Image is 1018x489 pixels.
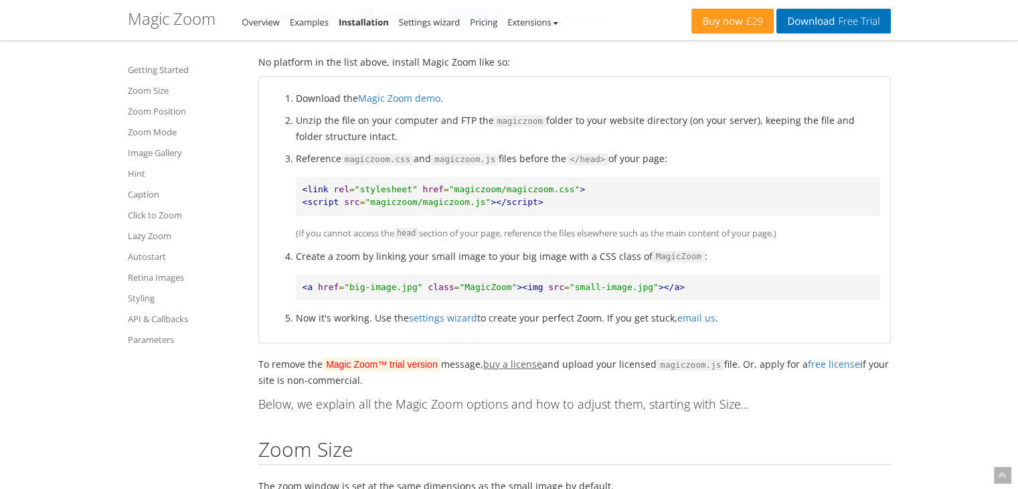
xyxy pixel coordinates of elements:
[296,90,880,106] li: Download the .
[128,269,242,285] a: Retina Images
[258,54,891,70] p: No platform in the list above, install Magic Zoom like so:
[431,153,499,165] code: magiczoom.js
[333,184,349,194] span: rel
[423,184,444,194] span: href
[494,115,546,127] code: magiczoom
[318,282,339,292] span: href
[128,207,242,223] a: Click to Zoom
[128,165,242,182] a: Hint
[517,282,543,292] span: ><img
[128,103,242,119] a: Zoom Position
[365,197,491,207] span: "magiczoom/magiczoom.js"
[128,186,242,202] a: Caption
[449,184,580,194] span: "magiczoom/magiczoom.css"
[360,197,365,207] span: =
[303,197,339,207] span: <script
[409,311,477,324] a: settings wizard
[296,249,880,265] p: Create a zoom by linking your small image to your big image with a CSS class of :
[548,282,564,292] span: src
[128,249,242,265] a: Autostart
[566,153,608,165] code: </head>
[564,282,570,292] span: =
[580,184,585,194] span: >
[355,184,418,194] span: "stylesheet"
[128,228,242,244] a: Lazy Zoom
[128,290,242,306] a: Styling
[344,282,422,292] span: "big-image.jpg"
[570,282,659,292] span: "small-image.jpg"
[349,184,355,194] span: =
[339,16,389,28] a: Installation
[491,197,543,207] span: ></script>
[808,358,860,370] a: free license
[444,184,449,194] span: =
[303,184,329,194] span: <link
[242,16,280,28] a: Overview
[339,282,344,292] span: =
[470,16,497,28] a: Pricing
[394,228,420,238] code: head
[296,151,880,241] li: Reference and files before the of your page:
[653,251,705,263] code: MagicZoom
[459,282,517,292] span: "MagicZoom"
[344,197,359,207] span: src
[341,153,414,165] code: magiczoom.css
[323,357,442,372] mark: Magic Zoom™ trial version
[128,332,242,348] a: Parameters
[128,62,242,78] a: Getting Started
[743,16,764,27] span: £29
[507,16,558,28] a: Extensions
[296,113,880,144] li: Unzip the file on your computer and FTP the folder to your website directory (on your server), ke...
[776,9,890,33] a: DownloadFree Trial
[303,282,313,292] span: <a
[399,16,460,28] a: Settings wizard
[258,438,891,465] h2: Zoom Size
[296,310,880,326] li: Now it's working. Use the to create your perfect Zoom. If you get stuck, .
[835,16,879,27] span: Free Trial
[128,145,242,161] a: Image Gallery
[657,359,724,371] code: magiczoom.js
[128,311,242,327] a: API & Callbacks
[677,311,715,324] a: email us
[258,398,891,411] h4: Below, we explain all the Magic Zoom options and how to adjust them, starting with Size...
[454,282,460,292] span: =
[128,124,242,140] a: Zoom Mode
[290,16,329,28] a: Examples
[483,358,542,370] a: buy a license
[358,92,440,104] a: Magic Zoom demo
[428,282,454,292] span: class
[659,282,685,292] span: ></a>
[691,9,774,33] a: Buy now£29
[128,10,216,27] h1: Magic Zoom
[128,82,242,98] a: Zoom Size
[258,356,891,388] p: To remove the message, and upload your licensed file. Or, apply for a if your site is non-commerc...
[296,226,880,242] p: (If you cannot access the section of your page, reference the files elsewhere such as the main co...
